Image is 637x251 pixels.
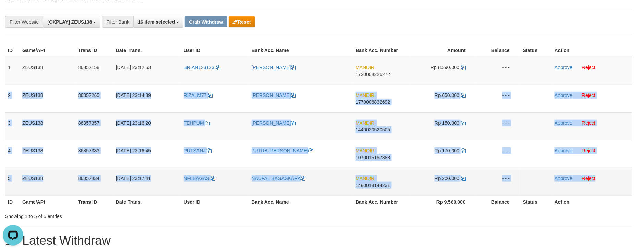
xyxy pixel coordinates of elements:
[461,120,466,126] a: Copy 150000 to clipboard
[461,148,466,153] a: Copy 170000 to clipboard
[461,65,466,70] a: Copy 8390000 to clipboard
[356,183,390,188] span: Copy 1480018144231 to clipboard
[184,148,206,153] span: PUTSANJ
[5,57,20,85] td: 1
[20,85,75,112] td: ZEUS138
[5,16,43,28] div: Filter Website
[582,120,596,126] a: Reject
[78,148,99,153] span: 86857383
[555,92,573,98] a: Approve
[476,112,520,140] td: - - -
[582,65,596,70] a: Reject
[229,16,255,27] button: Reset
[5,234,632,248] h1: 15 Latest Withdraw
[5,112,20,140] td: 3
[409,196,476,208] th: Rp 9.560.000
[555,65,573,70] a: Approve
[582,176,596,181] a: Reject
[5,44,20,57] th: ID
[20,196,75,208] th: Game/API
[78,92,99,98] span: 86857265
[20,44,75,57] th: Game/API
[356,72,390,77] span: Copy 1720004226272 to clipboard
[252,92,296,98] a: [PERSON_NAME]
[20,140,75,168] td: ZEUS138
[356,155,390,160] span: Copy 1070015157888 to clipboard
[3,3,23,23] button: Open LiveChat chat widget
[5,168,20,196] td: 5
[356,65,376,70] span: MANDIRI
[5,85,20,112] td: 2
[184,148,212,153] a: PUTSANJ
[555,148,573,153] a: Approve
[356,127,390,133] span: Copy 1440020520505 to clipboard
[184,65,220,70] a: BRIAN123123
[353,196,409,208] th: Bank Acc. Number
[582,92,596,98] a: Reject
[75,44,113,57] th: Trans ID
[476,140,520,168] td: - - -
[113,196,181,208] th: Date Trans.
[356,120,376,126] span: MANDIRI
[133,16,183,28] button: 16 item selected
[435,176,459,181] span: Rp 200.000
[184,92,207,98] span: RIZALM77
[476,44,520,57] th: Balance
[102,16,133,28] div: Filter Bank
[116,92,151,98] span: [DATE] 23:14:39
[113,44,181,57] th: Date Trans.
[252,176,306,181] a: NAUFAL BAGASKARA
[461,92,466,98] a: Copy 650000 to clipboard
[116,176,151,181] span: [DATE] 23:17:41
[184,92,213,98] a: RIZALM77
[555,120,573,126] a: Approve
[184,120,210,126] a: TEHPUM
[5,210,260,220] div: Showing 1 to 5 of 5 entries
[184,120,204,126] span: TEHPUM
[356,99,390,105] span: Copy 1770006832692 to clipboard
[356,176,376,181] span: MANDIRI
[181,196,249,208] th: User ID
[20,57,75,85] td: ZEUS138
[5,140,20,168] td: 4
[249,196,353,208] th: Bank Acc. Name
[78,120,99,126] span: 86857357
[356,92,376,98] span: MANDIRI
[356,148,376,153] span: MANDIRI
[252,120,296,126] a: [PERSON_NAME]
[184,176,209,181] span: NFLBAGAS
[476,196,520,208] th: Balance
[353,44,409,57] th: Bank Acc. Number
[43,16,100,28] button: [OXPLAY] ZEUS138
[20,168,75,196] td: ZEUS138
[476,168,520,196] td: - - -
[184,176,216,181] a: NFLBAGAS
[78,65,99,70] span: 86857158
[116,65,151,70] span: [DATE] 23:12:53
[476,85,520,112] td: - - -
[582,148,596,153] a: Reject
[116,148,151,153] span: [DATE] 23:16:45
[5,196,20,208] th: ID
[476,57,520,85] td: - - -
[520,196,552,208] th: Status
[431,65,459,70] span: Rp 8.390.000
[75,196,113,208] th: Trans ID
[185,16,227,27] button: Grab Withdraw
[409,44,476,57] th: Amount
[552,44,632,57] th: Action
[252,148,313,153] a: PUTRA [PERSON_NAME]
[552,196,632,208] th: Action
[252,65,296,70] a: [PERSON_NAME]
[435,92,459,98] span: Rp 650.000
[78,176,99,181] span: 86857434
[47,19,92,25] span: [OXPLAY] ZEUS138
[138,19,175,25] span: 16 item selected
[116,120,151,126] span: [DATE] 23:16:20
[461,176,466,181] a: Copy 200000 to clipboard
[435,120,459,126] span: Rp 150.000
[249,44,353,57] th: Bank Acc. Name
[184,65,215,70] span: BRIAN123123
[20,112,75,140] td: ZEUS138
[520,44,552,57] th: Status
